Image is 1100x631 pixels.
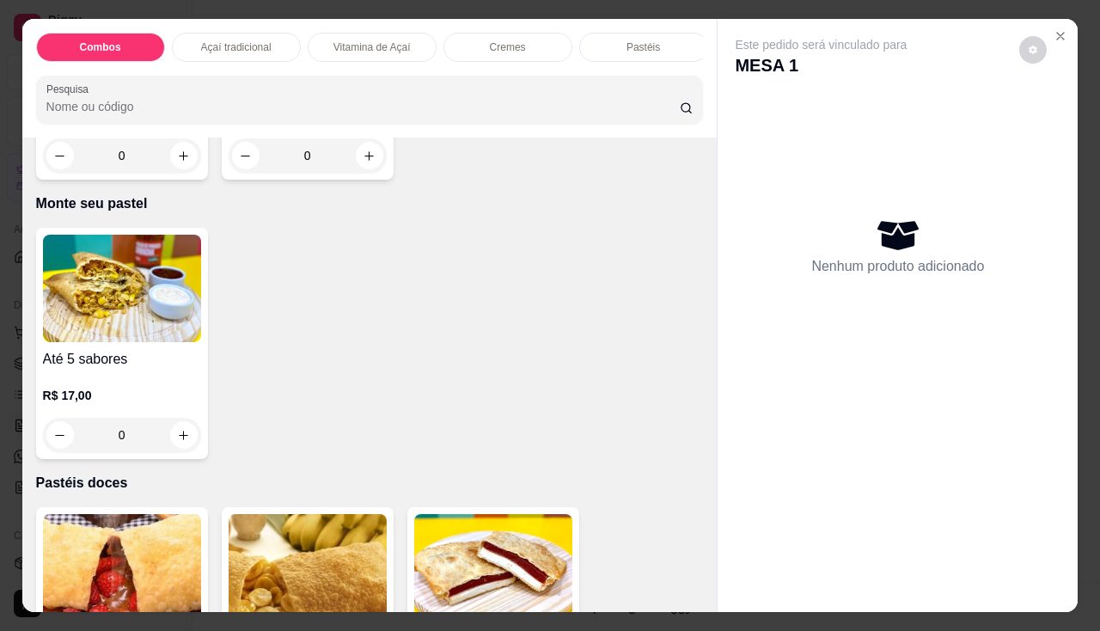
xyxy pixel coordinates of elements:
img: product-image [229,514,387,622]
img: product-image [43,514,201,622]
p: Pastéis [626,40,660,54]
p: Cremes [490,40,526,54]
p: Açaí tradicional [201,40,272,54]
label: Pesquisa [46,82,95,96]
button: decrease-product-quantity [1019,36,1047,64]
img: product-image [43,235,201,342]
p: Este pedido será vinculado para [735,36,907,53]
p: Combos [80,40,121,54]
p: R$ 17,00 [43,387,201,404]
button: Close [1047,22,1074,50]
p: Nenhum produto adicionado [811,256,984,277]
img: product-image [414,514,572,622]
p: Monte seu pastel [36,193,704,214]
h4: Até 5 sabores [43,349,201,370]
p: Vitamina de Açaí [333,40,411,54]
input: Pesquisa [46,98,680,115]
p: MESA 1 [735,53,907,77]
p: Pastéis doces [36,473,704,493]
